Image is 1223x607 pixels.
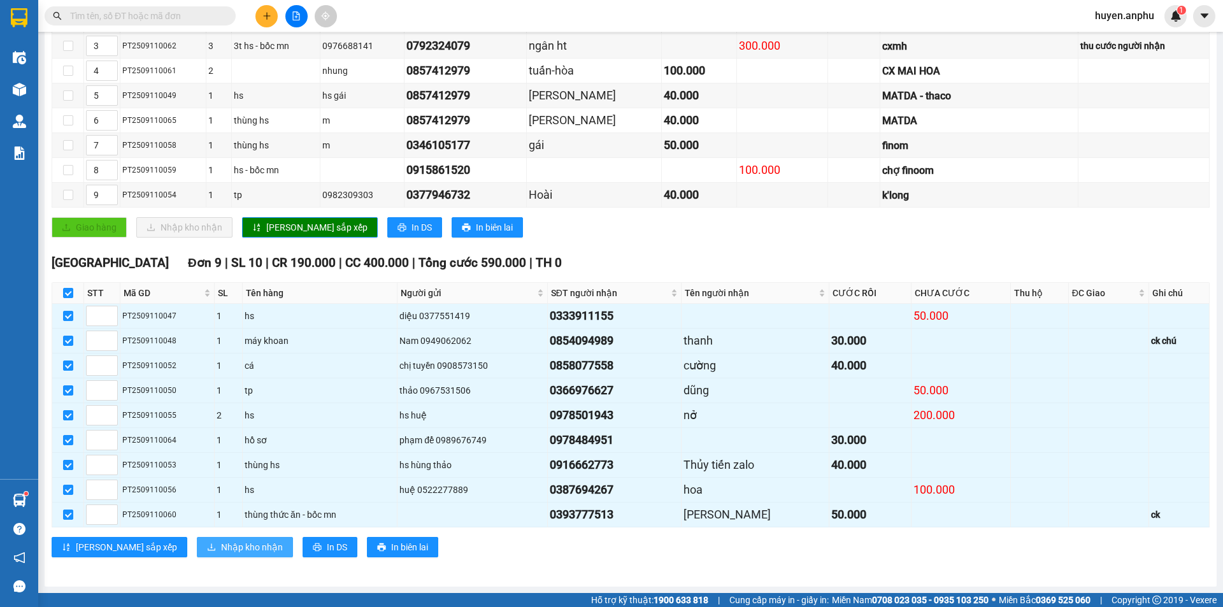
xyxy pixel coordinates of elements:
[529,186,659,204] div: Hoài
[831,332,909,350] div: 30.000
[406,161,524,179] div: 0915861520
[208,64,229,78] div: 2
[882,38,1076,54] div: cxmh
[242,217,378,238] button: sort-ascending[PERSON_NAME] sắp xếp
[122,65,204,77] div: PT2509110061
[1080,39,1207,53] div: thu cước người nhận
[1036,595,1091,605] strong: 0369 525 060
[208,188,229,202] div: 1
[404,183,527,208] td: 0377946732
[52,255,169,270] span: [GEOGRAPHIC_DATA]
[527,133,662,158] td: gái
[120,34,206,59] td: PT2509110062
[406,136,524,154] div: 0346105177
[406,186,524,204] div: 0377946732
[913,307,1008,325] div: 50.000
[548,428,682,453] td: 0978484951
[1193,5,1215,27] button: caret-down
[527,34,662,59] td: ngân ht
[84,283,120,304] th: STT
[225,255,228,270] span: |
[245,309,395,323] div: hs
[122,189,204,201] div: PT2509110054
[120,428,215,453] td: PT2509110064
[221,540,283,554] span: Nhập kho nhận
[76,540,177,554] span: [PERSON_NAME] sắp xếp
[217,483,240,497] div: 1
[548,478,682,503] td: 0387694267
[1152,596,1161,604] span: copyright
[529,62,659,80] div: tuấn-hòa
[367,537,438,557] button: printerIn biên lai
[829,283,912,304] th: CƯỚC RỒI
[913,406,1008,424] div: 200.000
[13,115,26,128] img: warehouse-icon
[234,188,317,202] div: tp
[401,286,534,300] span: Người gửi
[120,403,215,428] td: PT2509110055
[1151,508,1207,522] div: ck
[548,403,682,428] td: 0978501943
[215,283,243,304] th: SL
[266,220,368,234] span: [PERSON_NAME] sắp xếp
[683,382,827,399] div: dũng
[476,220,513,234] span: In biên lai
[913,382,1008,399] div: 50.000
[548,378,682,403] td: 0366976627
[1177,6,1186,15] sup: 1
[208,138,229,152] div: 1
[399,359,545,373] div: chị tuyền 0908573150
[682,503,829,527] td: Vũ
[1151,334,1207,348] div: ck chú
[831,506,909,524] div: 50.000
[217,508,240,522] div: 1
[217,359,240,373] div: 1
[550,506,679,524] div: 0393777513
[120,478,215,503] td: PT2509110056
[122,164,204,176] div: PT2509110059
[122,484,212,496] div: PT2509110056
[529,111,659,129] div: [PERSON_NAME]
[120,183,206,208] td: PT2509110054
[217,383,240,397] div: 1
[654,595,708,605] strong: 1900 633 818
[406,37,524,55] div: 0792324079
[404,59,527,83] td: 0857412979
[912,283,1011,304] th: CHƯA CƯỚC
[255,5,278,27] button: plus
[591,593,708,607] span: Hỗ trợ kỹ thuật:
[52,217,127,238] button: uploadGiao hàng
[245,508,395,522] div: thùng thức ăn - bốc mn
[551,286,668,300] span: SĐT người nhận
[527,83,662,108] td: tuấn -trinh MATDA
[1100,593,1102,607] span: |
[120,503,215,527] td: PT2509110060
[399,483,545,497] div: huệ 0522277889
[120,353,215,378] td: PT2509110052
[529,136,659,154] div: gái
[387,217,442,238] button: printerIn DS
[252,223,261,233] span: sort-ascending
[122,410,212,422] div: PT2509110055
[1085,8,1164,24] span: huyen.anphu
[1072,286,1136,300] span: ĐC Giao
[406,62,524,80] div: 0857412979
[24,492,28,496] sup: 1
[832,593,989,607] span: Miền Nam
[53,11,62,20] span: search
[234,113,317,127] div: thùng hs
[536,255,562,270] span: TH 0
[1149,283,1210,304] th: Ghi chú
[197,537,293,557] button: downloadNhập kho nhận
[234,163,317,177] div: hs - bốc mn
[399,408,545,422] div: hs huệ
[399,458,545,472] div: hs hùng thảo
[882,162,1076,178] div: chợ finoom
[345,255,409,270] span: CC 400.000
[13,580,25,592] span: message
[303,537,357,557] button: printerIn DS
[322,138,403,152] div: m
[321,11,330,20] span: aim
[245,359,395,373] div: cá
[243,283,397,304] th: Tên hàng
